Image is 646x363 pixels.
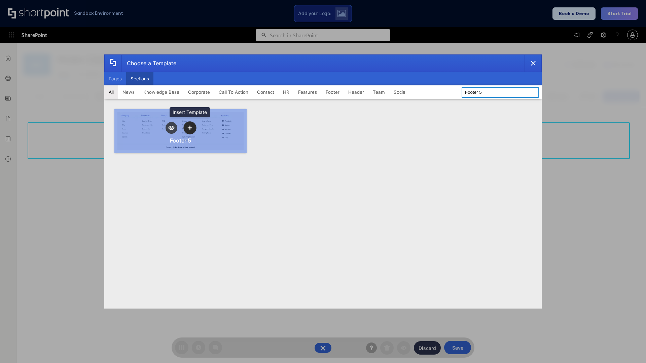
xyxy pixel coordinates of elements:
[104,85,118,99] button: All
[118,85,139,99] button: News
[462,87,539,98] input: Search
[121,55,176,72] div: Choose a Template
[104,72,126,85] button: Pages
[321,85,344,99] button: Footer
[368,85,389,99] button: Team
[139,85,184,99] button: Knowledge Base
[126,72,153,85] button: Sections
[104,54,542,309] div: template selector
[389,85,411,99] button: Social
[214,85,253,99] button: Call To Action
[170,137,191,144] div: Footer 5
[344,85,368,99] button: Header
[279,85,294,99] button: HR
[184,85,214,99] button: Corporate
[294,85,321,99] button: Features
[253,85,279,99] button: Contact
[612,331,646,363] iframe: Chat Widget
